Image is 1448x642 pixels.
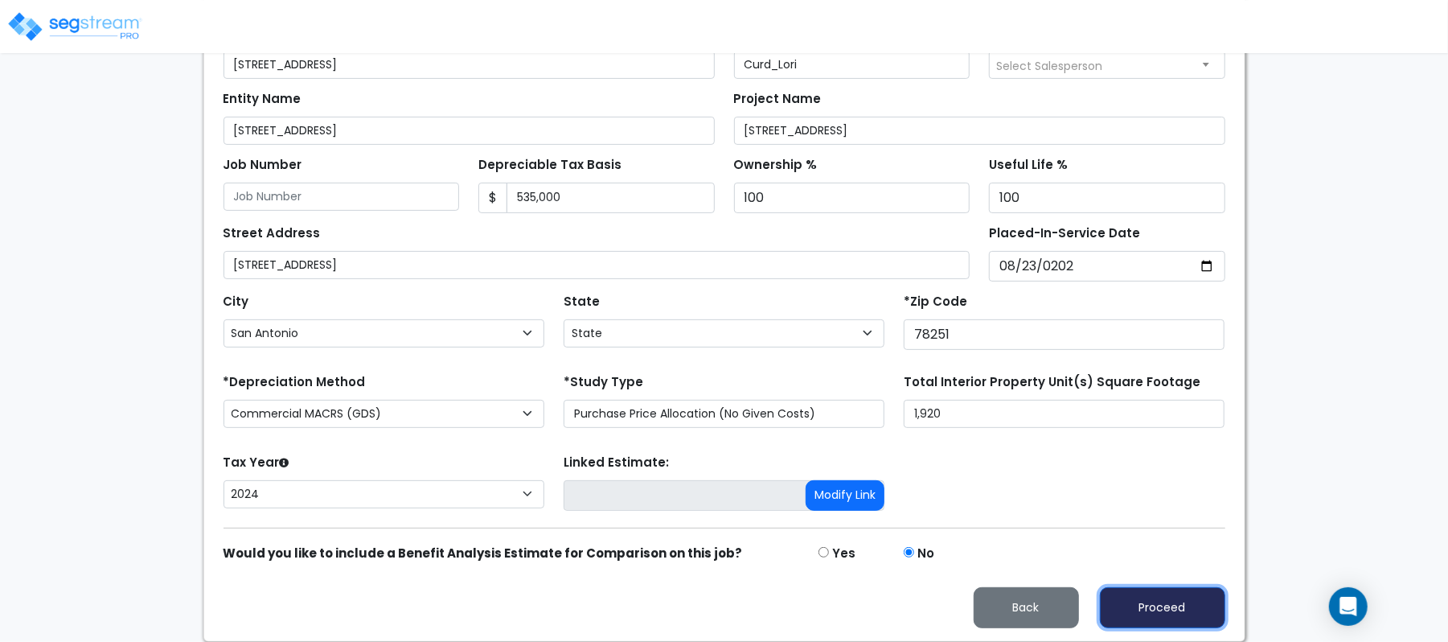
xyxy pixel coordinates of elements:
[224,183,460,211] input: Job Number
[564,293,600,311] label: State
[806,480,884,511] button: Modify Link
[224,90,301,109] label: Entity Name
[1329,587,1368,626] div: Open Intercom Messenger
[734,90,822,109] label: Project Name
[917,545,934,563] label: No
[904,400,1224,428] input: total square foot
[989,224,1140,243] label: Placed-In-Service Date
[904,373,1200,392] label: Total Interior Property Unit(s) Square Footage
[974,587,1079,628] button: Back
[734,183,970,213] input: Ownership %
[904,319,1224,350] input: Zip Code
[224,51,715,79] input: Property Name
[989,156,1068,175] label: Useful Life %
[224,293,249,311] label: City
[832,545,855,563] label: Yes
[564,454,669,472] label: Linked Estimate:
[734,156,818,175] label: Ownership %
[961,596,1092,616] a: Back
[224,545,743,562] strong: Would you like to include a Benefit Analysis Estimate for Comparison on this job?
[1100,587,1225,628] button: Proceed
[989,183,1225,213] input: Useful Life %
[224,454,289,472] label: Tax Year
[507,183,715,213] input: 0.00
[224,224,321,243] label: Street Address
[734,51,970,79] input: Client Name
[734,117,1225,145] input: Project Name
[904,293,967,311] label: *Zip Code
[224,373,366,392] label: *Depreciation Method
[478,183,507,213] span: $
[564,373,643,392] label: *Study Type
[996,58,1102,74] span: Select Salesperson
[478,156,621,175] label: Depreciable Tax Basis
[224,251,970,279] input: Street Address
[224,156,302,175] label: Job Number
[6,10,143,43] img: logo_pro_r.png
[224,117,715,145] input: Entity Name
